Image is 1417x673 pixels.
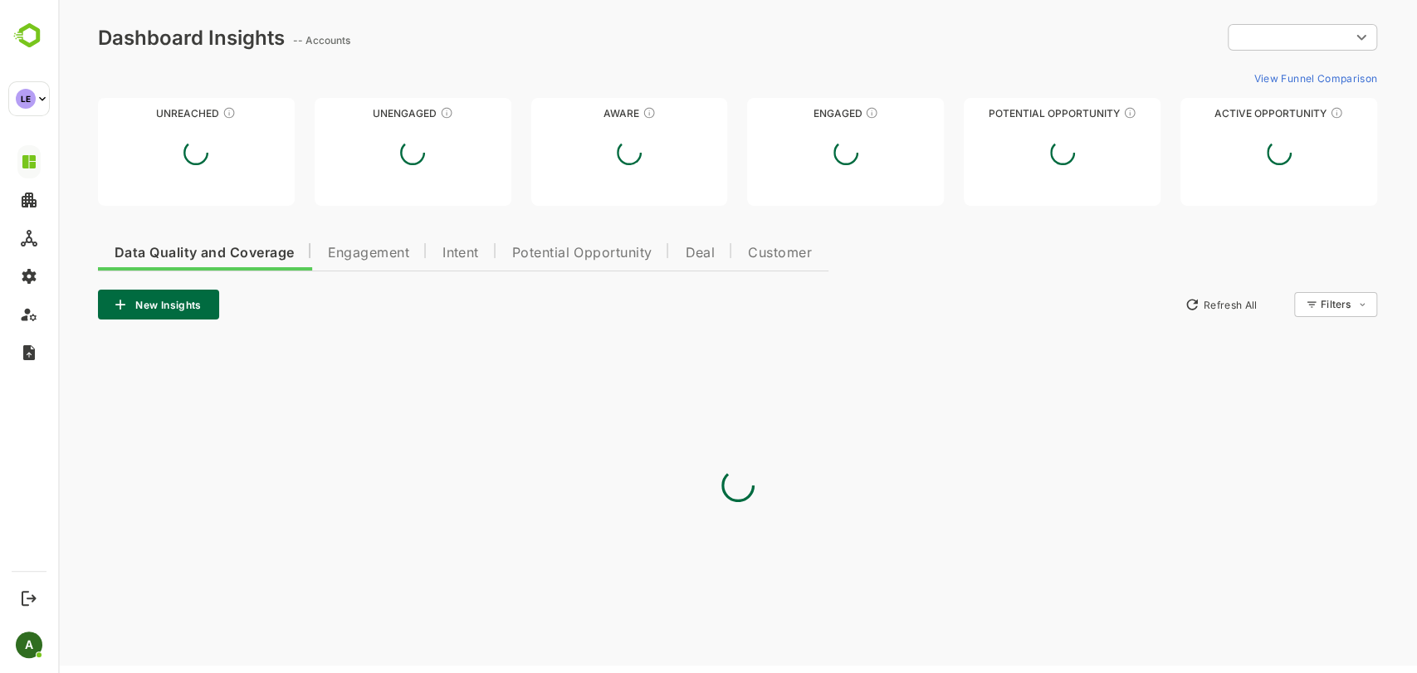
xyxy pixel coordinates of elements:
[16,89,36,109] div: LE
[17,587,40,609] button: Logout
[257,107,453,119] div: Unengaged
[1272,106,1285,119] div: These accounts have open opportunities which might be at any of the Sales Stages
[269,246,351,260] span: Engagement
[164,106,178,119] div: These accounts have not been engaged with for a defined time period
[40,26,227,50] div: Dashboard Insights
[384,246,421,260] span: Intent
[16,632,42,658] div: A
[690,246,754,260] span: Customer
[584,106,598,119] div: These accounts have just entered the buying cycle and need further nurturing
[8,20,51,51] img: BambooboxLogoMark.f1c84d78b4c51b1a7b5f700c9845e183.svg
[235,34,297,46] ag: -- Accounts
[1119,291,1206,318] button: Refresh All
[627,246,657,260] span: Deal
[382,106,395,119] div: These accounts have not shown enough engagement and need nurturing
[1189,65,1319,91] button: View Funnel Comparison
[40,107,237,119] div: Unreached
[1263,298,1292,310] div: Filters
[689,107,886,119] div: Engaged
[56,246,236,260] span: Data Quality and Coverage
[906,107,1102,119] div: Potential Opportunity
[454,246,594,260] span: Potential Opportunity
[1261,290,1319,319] div: Filters
[1122,107,1319,119] div: Active Opportunity
[1170,22,1319,52] div: ​
[473,107,670,119] div: Aware
[807,106,820,119] div: These accounts are warm, further nurturing would qualify them to MQAs
[1065,106,1078,119] div: These accounts are MQAs and can be passed on to Inside Sales
[40,290,161,319] button: New Insights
